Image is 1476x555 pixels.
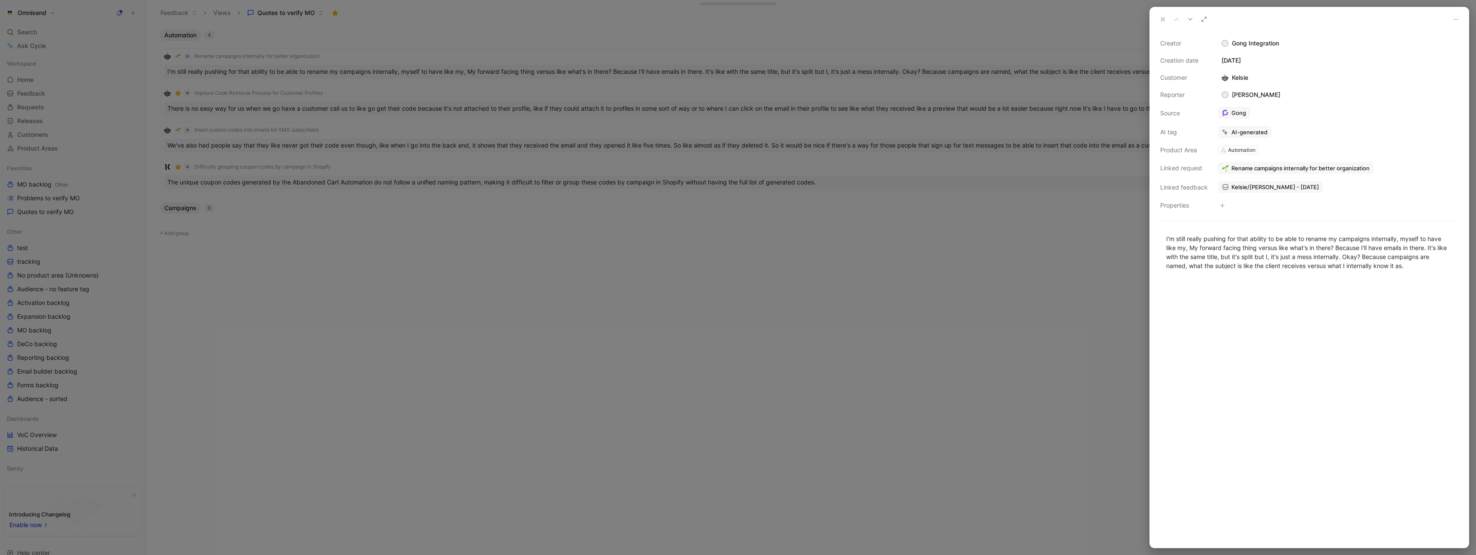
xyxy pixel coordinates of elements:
[1218,126,1271,138] button: AI-generated
[1160,127,1208,137] div: AI tag
[1218,72,1252,83] div: Kelsie
[1222,74,1228,81] img: logo
[1218,107,1250,119] a: Gong
[1231,183,1319,191] span: Kelsie/[PERSON_NAME] - [DATE]
[1160,163,1208,173] div: Linked request
[1160,55,1208,66] div: Creation date
[1160,108,1208,118] div: Source
[1160,145,1208,155] div: Product Area
[1160,182,1208,193] div: Linked feedback
[1160,72,1208,83] div: Customer
[1160,38,1208,48] div: Creator
[1222,165,1229,172] img: 🌱
[1222,41,1228,46] div: G
[1218,55,1458,66] div: [DATE]
[1231,128,1267,136] div: AI-generated
[1218,90,1284,100] div: [PERSON_NAME]
[1228,146,1255,154] div: Automation
[1218,162,1373,174] button: 🌱Rename campaigns internally for better organization
[1218,38,1458,48] div: Gong Integration
[1166,234,1452,270] div: I'm still really pushing for that ability to be able to rename my campaigns internally, myself to...
[1222,92,1228,98] div: K
[1160,90,1208,100] div: Reporter
[1231,164,1370,172] span: Rename campaigns internally for better organization
[1160,200,1208,211] div: Properties
[1218,181,1323,193] a: Kelsie/[PERSON_NAME] - [DATE]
